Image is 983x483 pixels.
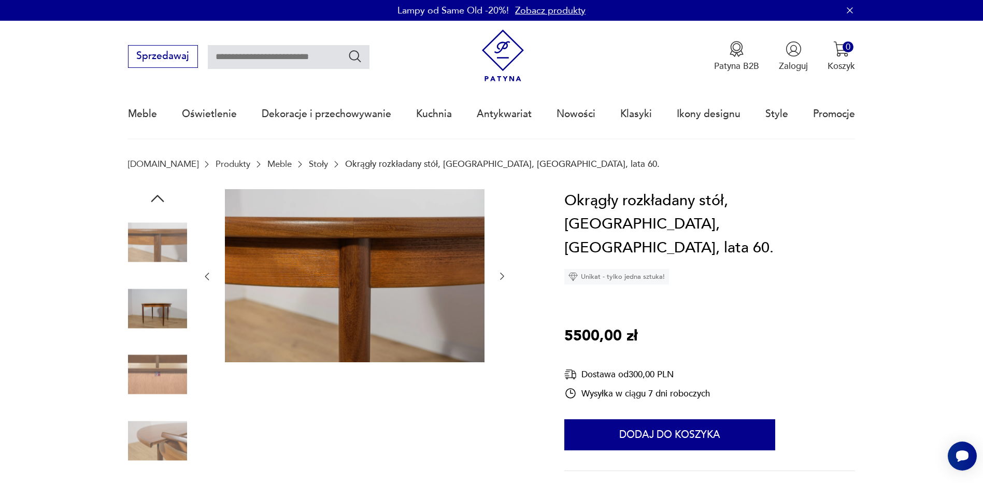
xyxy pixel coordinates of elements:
[564,419,775,450] button: Dodaj do koszyka
[397,4,509,17] p: Lampy od Same Old -20%!
[557,90,595,138] a: Nowości
[128,411,187,470] img: Zdjęcie produktu Okrągły rozkładany stół, G-Plan, Wielka Brytania, lata 60.
[477,90,532,138] a: Antykwariat
[182,90,237,138] a: Oświetlenie
[779,41,808,72] button: Zaloguj
[564,368,710,381] div: Dostawa od 300,00 PLN
[833,41,849,57] img: Ikona koszyka
[779,60,808,72] p: Zaloguj
[128,45,198,68] button: Sprzedawaj
[813,90,855,138] a: Promocje
[564,387,710,400] div: Wysyłka w ciągu 7 dni roboczych
[225,189,485,362] img: Zdjęcie produktu Okrągły rozkładany stół, G-Plan, Wielka Brytania, lata 60.
[729,41,745,57] img: Ikona medalu
[128,90,157,138] a: Meble
[564,368,577,381] img: Ikona dostawy
[345,159,660,169] p: Okrągły rozkładany stół, [GEOGRAPHIC_DATA], [GEOGRAPHIC_DATA], lata 60.
[714,41,759,72] button: Patyna B2B
[267,159,292,169] a: Meble
[262,90,391,138] a: Dekoracje i przechowywanie
[128,345,187,404] img: Zdjęcie produktu Okrągły rozkładany stół, G-Plan, Wielka Brytania, lata 60.
[714,41,759,72] a: Ikona medaluPatyna B2B
[564,269,669,285] div: Unikat - tylko jedna sztuka!
[416,90,452,138] a: Kuchnia
[309,159,328,169] a: Stoły
[786,41,802,57] img: Ikonka użytkownika
[128,159,198,169] a: [DOMAIN_NAME]
[828,60,855,72] p: Koszyk
[765,90,788,138] a: Style
[843,41,853,52] div: 0
[216,159,250,169] a: Produkty
[564,324,637,348] p: 5500,00 zł
[620,90,652,138] a: Klasyki
[348,49,363,64] button: Szukaj
[515,4,586,17] a: Zobacz produkty
[714,60,759,72] p: Patyna B2B
[948,442,977,471] iframe: Smartsupp widget button
[128,213,187,272] img: Zdjęcie produktu Okrągły rozkładany stół, G-Plan, Wielka Brytania, lata 60.
[128,53,198,61] a: Sprzedawaj
[128,279,187,338] img: Zdjęcie produktu Okrągły rozkładany stół, G-Plan, Wielka Brytania, lata 60.
[677,90,740,138] a: Ikony designu
[828,41,855,72] button: 0Koszyk
[564,189,856,260] h1: Okrągły rozkładany stół, [GEOGRAPHIC_DATA], [GEOGRAPHIC_DATA], lata 60.
[568,272,578,281] img: Ikona diamentu
[477,30,529,82] img: Patyna - sklep z meblami i dekoracjami vintage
